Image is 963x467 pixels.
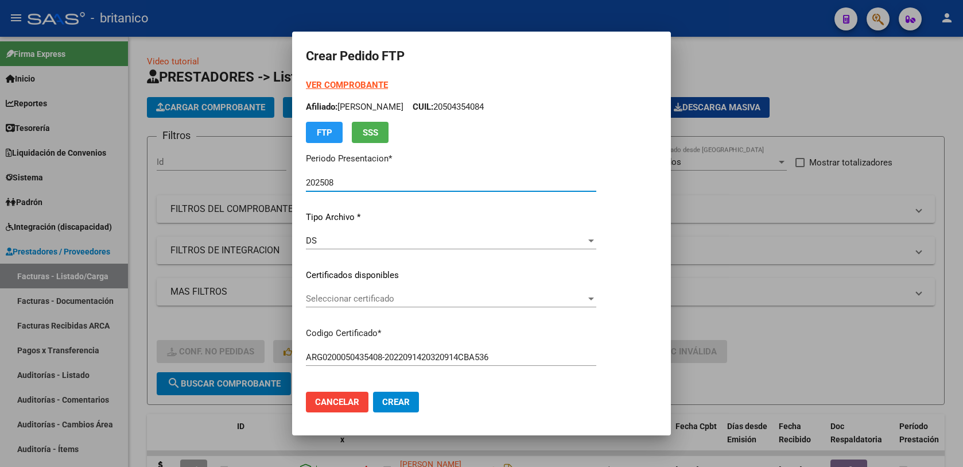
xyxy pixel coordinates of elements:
span: SSS [363,128,378,138]
span: Afiliado: [306,102,337,112]
span: Crear [382,397,410,407]
iframe: Intercom live chat [924,428,952,456]
p: Periodo Presentacion [306,152,596,165]
p: Tipo Archivo * [306,211,596,224]
p: Certificados disponibles [306,269,596,282]
h2: Crear Pedido FTP [306,45,657,67]
button: Crear [373,392,419,412]
p: [PERSON_NAME] 20504354084 [306,101,596,114]
span: DS [306,236,317,246]
p: Codigo Certificado [306,327,596,340]
span: Cancelar [315,397,359,407]
span: FTP [317,128,332,138]
button: SSS [352,122,389,143]
button: FTP [306,122,343,143]
span: CUIL: [413,102,433,112]
button: Cancelar [306,392,368,412]
span: Seleccionar certificado [306,294,586,304]
a: VER COMPROBANTE [306,80,388,90]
